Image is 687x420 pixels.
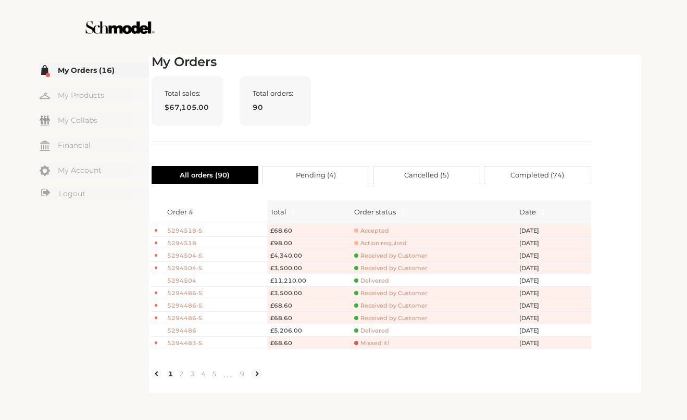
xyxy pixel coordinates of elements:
[354,252,428,260] span: Received by Customer
[167,301,204,310] span: 5294486-S2
[165,369,176,378] a: 1
[400,208,406,213] span: caret-up
[404,167,449,184] span: Cancelled ( 5 )
[267,299,351,312] td: £68.60
[291,211,296,217] span: caret-down
[510,167,564,184] span: Completed ( 74 )
[167,251,204,260] span: 5294504-S2
[267,287,351,299] td: £3,500.00
[40,137,149,152] a: Financial
[40,141,50,151] img: my-financial.svg
[220,368,236,380] span: •••
[187,369,198,378] a: 3
[354,314,428,322] span: Received by Customer
[40,166,50,176] img: my-account.svg
[40,62,149,78] a: My Orders (16)
[540,208,546,213] span: caret-up
[519,339,551,348] span: [DATE]
[519,207,536,217] span: Date
[40,87,149,103] a: My Products
[519,226,551,235] span: [DATE]
[40,91,50,101] img: my-hanger.svg
[519,314,551,323] span: [DATE]
[354,227,389,235] span: Accepted
[220,365,236,382] li: Next 5 Pages
[40,62,149,202] div: Menu
[167,239,204,248] span: 5294518
[519,276,551,285] span: [DATE]
[167,326,204,335] span: 5294486
[252,369,261,378] li: Next Page
[40,116,50,125] img: my-friends.svg
[354,239,407,247] span: Action required
[400,211,406,217] span: caret-down
[354,207,396,217] div: Order status
[354,327,389,335] span: Delivered
[167,264,204,273] span: 5294504-S1
[180,167,230,184] span: All orders ( 90 )
[167,314,204,323] span: 5294486-S1
[152,369,161,378] li: Previous Page
[267,262,351,274] td: £3,500.00
[354,339,389,347] span: Missed it!
[167,226,204,235] span: 5294518-S1
[354,277,389,285] span: Delivered
[519,264,551,273] span: [DATE]
[519,251,551,260] span: [DATE]
[253,101,298,113] span: 90
[236,369,247,378] a: 9
[540,211,546,217] span: caret-down
[267,324,351,337] td: £5,206.00
[152,55,591,70] h2: My Orders
[519,239,551,248] span: [DATE]
[167,276,204,285] span: 5294504
[267,312,351,324] td: £68.60
[267,249,351,262] td: £4,340.00
[354,289,428,297] span: Received by Customer
[40,65,50,75] img: my-order.svg
[167,289,204,298] span: 5294486-S3
[165,101,210,113] span: $67,105.00
[40,162,149,177] a: My Account
[519,301,551,310] span: [DATE]
[40,187,149,200] a: Logout
[40,112,149,128] a: My Collabs
[253,89,298,97] span: Total orders:
[519,326,551,335] span: [DATE]
[267,237,351,249] td: £98.00
[270,207,286,217] span: Total
[167,339,204,348] span: 5294483-S1
[296,167,336,184] span: Pending ( 4 )
[354,264,428,272] span: Received by Customer
[267,337,351,349] td: £68.60
[354,302,428,310] span: Received by Customer
[519,289,551,298] span: [DATE]
[164,200,268,224] th: Order #
[267,274,351,287] td: £11,210.00
[165,89,210,97] span: Total sales:
[198,369,209,378] a: 4
[209,369,220,378] a: 5
[176,369,187,378] a: 2
[267,224,351,237] td: £68.60
[291,208,296,213] span: caret-up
